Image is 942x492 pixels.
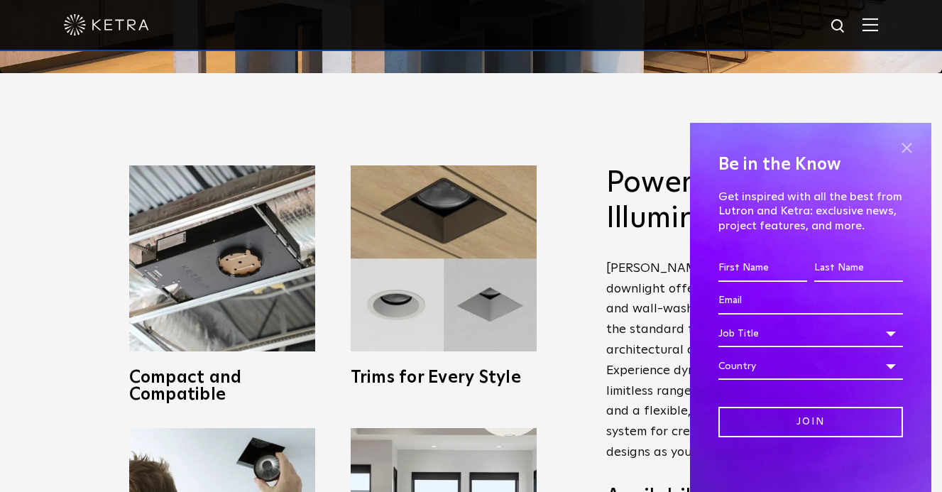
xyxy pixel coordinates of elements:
[862,18,878,31] img: Hamburger%20Nav.svg
[718,407,903,437] input: Join
[129,165,315,351] img: compact-and-copatible
[718,320,903,347] div: Job Title
[351,165,537,351] img: trims-for-every-style
[351,369,537,386] h3: Trims for Every Style
[718,353,903,380] div: Country
[606,165,826,237] h2: Powerful Illumination
[606,258,826,463] p: [PERSON_NAME]’s recessed downlight offers fixed, adjustable, and wall-wash options that elevate t...
[814,255,903,282] input: Last Name
[129,369,315,403] h3: Compact and Compatible
[718,151,903,178] h4: Be in the Know
[718,190,903,234] p: Get inspired with all the best from Lutron and Ketra: exclusive news, project features, and more.
[64,14,149,35] img: ketra-logo-2019-white
[718,288,903,315] input: Email
[718,255,807,282] input: First Name
[830,18,848,35] img: search icon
